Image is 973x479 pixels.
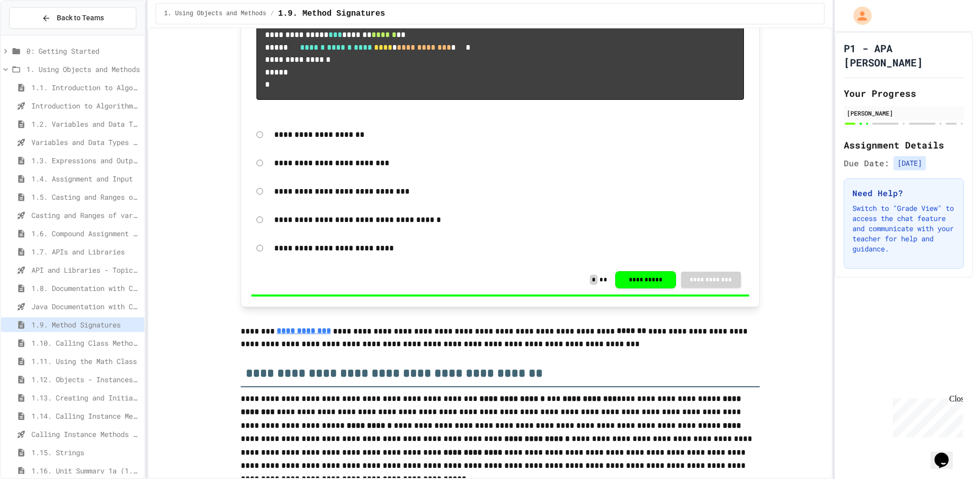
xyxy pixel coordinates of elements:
span: 1.4. Assignment and Input [31,173,140,184]
span: 1.7. APIs and Libraries [31,246,140,257]
span: 1.1. Introduction to Algorithms, Programming, and Compilers [31,82,140,93]
span: Variables and Data Types - Quiz [31,137,140,148]
p: Switch to "Grade View" to access the chat feature and communicate with your teacher for help and ... [852,203,955,254]
span: Introduction to Algorithms, Programming, and Compilers [31,100,140,111]
iframe: chat widget [930,438,963,469]
span: Casting and Ranges of variables - Quiz [31,210,140,220]
span: 1.13. Creating and Initializing Objects: Constructors [31,392,140,403]
span: 1. Using Objects and Methods [26,64,140,75]
span: 1.5. Casting and Ranges of Values [31,192,140,202]
span: 1. Using Objects and Methods [164,10,267,18]
span: API and Libraries - Topic 1.7 [31,265,140,275]
span: 1.9. Method Signatures [31,319,140,330]
div: [PERSON_NAME] [847,108,961,118]
span: 0: Getting Started [26,46,140,56]
span: 1.14. Calling Instance Methods [31,411,140,421]
span: 1.2. Variables and Data Types [31,119,140,129]
h2: Your Progress [844,86,964,100]
span: 1.12. Objects - Instances of Classes [31,374,140,385]
span: Due Date: [844,157,889,169]
span: 1.9. Method Signatures [278,8,385,20]
span: 1.3. Expressions and Output [New] [31,155,140,166]
h3: Need Help? [852,187,955,199]
span: 1.16. Unit Summary 1a (1.1-1.6) [31,465,140,476]
span: 1.8. Documentation with Comments and Preconditions [31,283,140,293]
span: Java Documentation with Comments - Topic 1.8 [31,301,140,312]
div: Chat with us now!Close [4,4,70,64]
span: [DATE] [893,156,926,170]
span: 1.15. Strings [31,447,140,458]
span: 1.10. Calling Class Methods [31,338,140,348]
h1: P1 - APA [PERSON_NAME] [844,41,964,69]
span: 1.11. Using the Math Class [31,356,140,366]
div: My Account [843,4,874,27]
span: Back to Teams [57,13,104,23]
iframe: chat widget [889,394,963,437]
h2: Assignment Details [844,138,964,152]
span: / [270,10,274,18]
span: 1.6. Compound Assignment Operators [31,228,140,239]
span: Calling Instance Methods - Topic 1.14 [31,429,140,439]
